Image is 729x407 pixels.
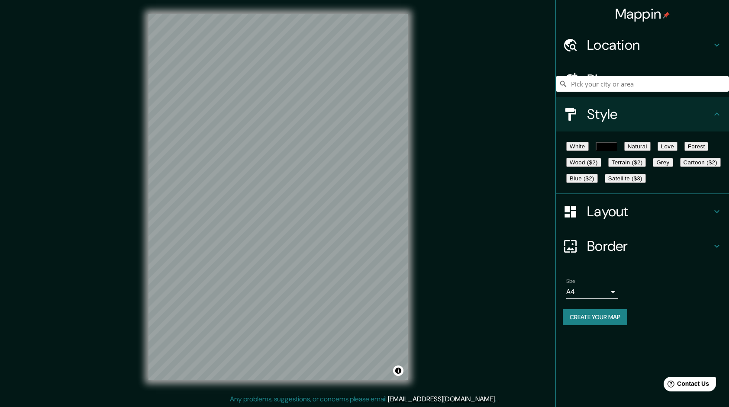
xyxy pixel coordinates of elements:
[605,174,646,183] button: Satellite ($3)
[608,158,646,167] button: Terrain ($2)
[497,394,499,404] div: .
[556,229,729,263] div: Border
[596,142,617,151] button: Black
[587,237,712,255] h4: Border
[393,365,403,376] button: Toggle attribution
[652,373,719,397] iframe: Help widget launcher
[653,158,673,167] button: Grey
[566,285,618,299] div: A4
[663,12,670,19] img: pin-icon.png
[684,142,709,151] button: Forest
[587,71,712,88] h4: Pins
[556,62,729,97] div: Pins
[566,158,601,167] button: Wood ($2)
[563,309,627,325] button: Create your map
[658,142,677,151] button: Love
[615,5,670,22] h4: Mappin
[148,14,408,380] canvas: Map
[556,194,729,229] div: Layout
[566,142,589,151] button: White
[556,97,729,131] div: Style
[587,106,712,123] h4: Style
[566,278,575,285] label: Size
[556,76,729,92] input: Pick your city or area
[566,174,598,183] button: Blue ($2)
[388,394,495,404] a: [EMAIL_ADDRESS][DOMAIN_NAME]
[587,203,712,220] h4: Layout
[556,28,729,62] div: Location
[496,394,497,404] div: .
[230,394,496,404] p: Any problems, suggestions, or concerns please email .
[587,36,712,54] h4: Location
[680,158,721,167] button: Cartoon ($2)
[624,142,651,151] button: Natural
